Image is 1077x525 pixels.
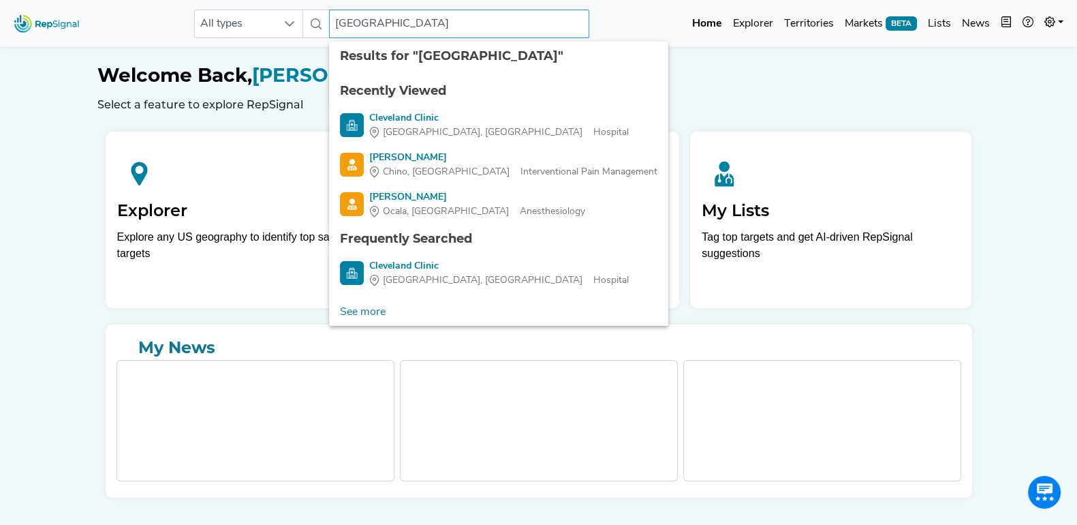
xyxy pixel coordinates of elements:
img: Physician Search Icon [340,192,364,216]
input: Search a physician or facility [329,10,589,38]
span: [GEOGRAPHIC_DATA], [GEOGRAPHIC_DATA] [383,125,582,140]
div: Anesthesiology [369,205,585,219]
a: Territories [779,10,839,37]
p: Tag top targets and get AI-driven RepSignal suggestions [702,229,960,269]
div: Cleveland Clinic [369,111,629,125]
span: BETA [886,16,917,30]
a: [PERSON_NAME]Chino, [GEOGRAPHIC_DATA]Interventional Pain Management [340,151,657,179]
a: MarketsBETA [839,10,922,37]
div: [PERSON_NAME] [369,190,585,205]
a: Lists [922,10,956,37]
h2: My Lists [702,201,960,221]
div: Hospital [369,125,629,140]
li: Cleveland Clinic [329,254,668,293]
span: Results for "[GEOGRAPHIC_DATA]" [340,48,563,63]
a: My News [116,335,961,360]
a: ExplorerExplore any US geography to identify top sales targets [106,132,387,308]
div: Frequently Searched [340,230,657,248]
a: See more [329,299,396,326]
div: Recently Viewed [340,82,657,100]
h1: [PERSON_NAME] [97,64,980,87]
div: Interventional Pain Management [369,165,657,179]
h6: Select a feature to explore RepSignal [97,98,980,111]
img: Hospital Search Icon [340,261,364,285]
span: Ocala, [GEOGRAPHIC_DATA] [383,205,509,219]
a: Cleveland Clinic[GEOGRAPHIC_DATA], [GEOGRAPHIC_DATA]Hospital [340,259,657,288]
a: Home [687,10,728,37]
span: Chino, [GEOGRAPHIC_DATA] [383,165,510,179]
li: Marc Lynch [329,145,668,185]
span: [GEOGRAPHIC_DATA], [GEOGRAPHIC_DATA] [383,273,582,288]
h2: Explorer [117,201,375,221]
div: [PERSON_NAME] [369,151,657,165]
div: Cleveland Clinic [369,259,629,273]
span: Welcome Back, [97,63,252,87]
div: Explore any US geography to identify top sales targets [117,229,375,262]
a: My ListsTag top targets and get AI-driven RepSignal suggestions [690,132,971,308]
button: Intel Book [995,10,1017,37]
span: All types [195,10,277,37]
img: Hospital Search Icon [340,113,364,137]
li: Cleveland Clinic [329,106,668,145]
a: Cleveland Clinic[GEOGRAPHIC_DATA], [GEOGRAPHIC_DATA]Hospital [340,111,657,140]
li: Stephen Pyles [329,185,668,224]
a: News [956,10,995,37]
img: Physician Search Icon [340,153,364,177]
a: Explorer [728,10,779,37]
div: Hospital [369,273,629,288]
a: [PERSON_NAME]Ocala, [GEOGRAPHIC_DATA]Anesthesiology [340,190,657,219]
